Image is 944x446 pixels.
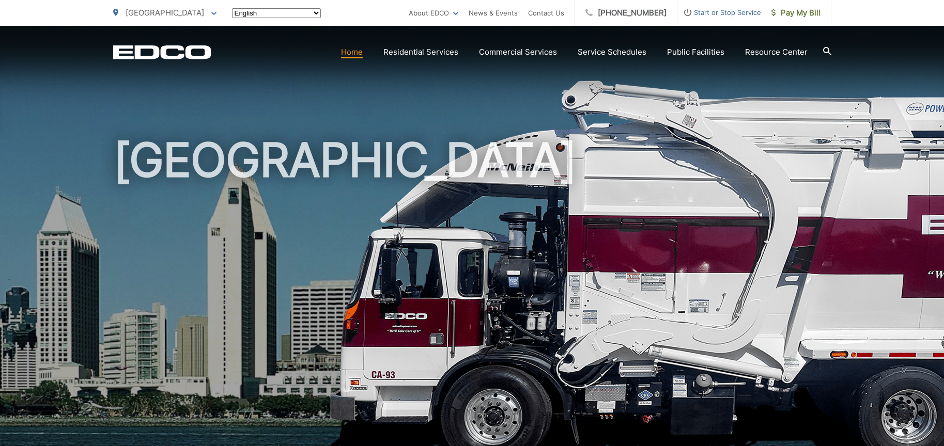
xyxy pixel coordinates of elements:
[113,45,211,59] a: EDCD logo. Return to the homepage.
[469,7,518,19] a: News & Events
[383,46,458,58] a: Residential Services
[745,46,808,58] a: Resource Center
[341,46,363,58] a: Home
[771,7,821,19] span: Pay My Bill
[578,46,646,58] a: Service Schedules
[479,46,557,58] a: Commercial Services
[528,7,564,19] a: Contact Us
[126,8,204,18] span: [GEOGRAPHIC_DATA]
[667,46,724,58] a: Public Facilities
[232,8,321,18] select: Select a language
[409,7,458,19] a: About EDCO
